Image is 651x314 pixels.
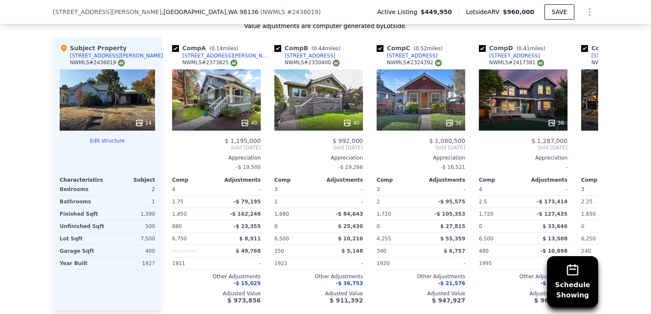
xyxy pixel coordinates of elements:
[435,211,465,217] span: -$ 105,353
[274,290,363,297] div: Adjusted Value
[591,52,642,59] div: [STREET_ADDRESS]
[479,290,567,297] div: Adjusted Value
[518,46,530,51] span: 0.41
[581,223,585,229] span: 0
[336,211,363,217] span: -$ 84,643
[479,52,540,59] a: [STREET_ADDRESS]
[387,59,442,66] div: NWMLS # 2324392
[429,137,465,144] span: $ 1,080,500
[479,273,567,280] div: Other Adjustments
[479,211,493,217] span: 1,720
[542,236,567,242] span: $ 13,508
[239,236,261,242] span: $ 8,911
[320,196,363,208] div: -
[330,297,363,304] span: $ 911,392
[581,3,598,20] button: Show Options
[53,8,161,16] span: [STREET_ADDRESS][PERSON_NAME]
[479,161,567,173] div: -
[60,183,106,195] div: Bedrooms
[233,223,261,229] span: -$ 23,355
[377,196,419,208] div: 2
[320,183,363,195] div: -
[161,8,259,16] span: , [GEOGRAPHIC_DATA]
[314,46,325,51] span: 0.44
[109,245,155,257] div: 400
[172,273,261,280] div: Other Adjustments
[540,248,567,254] span: -$ 10,898
[338,223,363,229] span: $ 25,430
[274,236,289,242] span: 6,500
[211,46,223,51] span: 0.14
[479,236,493,242] span: 6,500
[172,196,215,208] div: 1.75
[241,119,257,127] div: 40
[274,196,317,208] div: 1
[60,137,155,144] button: Edit structure
[60,177,107,183] div: Characteristics
[440,223,465,229] span: $ 27,815
[225,137,261,144] span: $ 1,195,000
[525,183,567,195] div: -
[218,257,261,269] div: -
[377,154,465,161] div: Appreciation
[182,52,271,59] div: [STREET_ADDRESS][PERSON_NAME]
[581,52,642,59] a: [STREET_ADDRESS]
[274,44,344,52] div: Comp B
[377,44,446,52] div: Comp C
[489,59,544,66] div: NWMLS # 2417381
[581,196,624,208] div: 2.25
[489,52,540,59] div: [STREET_ADDRESS]
[377,273,465,280] div: Other Adjustments
[60,196,106,208] div: Bathrooms
[343,119,360,127] div: 40
[274,186,278,192] span: 3
[135,119,152,127] div: 14
[60,220,106,232] div: Unfinished Sqft
[60,208,106,220] div: Finished Sqft
[60,44,127,52] div: Subject Property
[432,297,465,304] span: $ 947,927
[260,8,321,16] div: ( )
[591,59,646,66] div: NWMLS # 2349152
[547,256,598,307] button: ScheduleShowing
[60,257,106,269] div: Year Built
[542,223,567,229] span: $ 33,646
[377,144,465,151] span: Sold [DATE]
[421,8,452,16] span: $449,950
[423,257,465,269] div: -
[377,257,419,269] div: 1920
[444,248,465,254] span: $ 6,757
[109,208,155,220] div: 1,390
[377,52,438,59] a: [STREET_ADDRESS]
[531,137,567,144] span: $ 1,287,000
[479,154,567,161] div: Appreciation
[479,44,549,52] div: Comp D
[274,144,363,151] span: Sold [DATE]
[228,297,261,304] span: $ 973,856
[274,223,278,229] span: 0
[537,211,567,217] span: -$ 127,435
[377,186,380,192] span: 3
[118,60,125,66] img: NWMLS Logo
[438,199,465,205] span: -$ 95,575
[377,177,421,183] div: Comp
[172,186,176,192] span: 4
[503,9,534,15] span: $960,000
[274,177,319,183] div: Comp
[274,273,363,280] div: Other Adjustments
[479,144,567,151] span: Sold [DATE]
[544,4,574,20] button: SAVE
[109,257,155,269] div: 1927
[236,164,261,170] span: -$ 19,500
[172,236,187,242] span: 6,750
[342,248,363,254] span: $ 5,148
[581,177,625,183] div: Comp
[230,60,237,66] img: NWMLS Logo
[377,248,386,254] span: 340
[333,137,363,144] span: $ 992,000
[537,199,567,205] span: -$ 173,414
[172,52,271,59] a: [STREET_ADDRESS][PERSON_NAME]
[172,290,261,297] div: Adjusted Value
[537,60,544,66] img: NWMLS Logo
[440,236,465,242] span: $ 55,359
